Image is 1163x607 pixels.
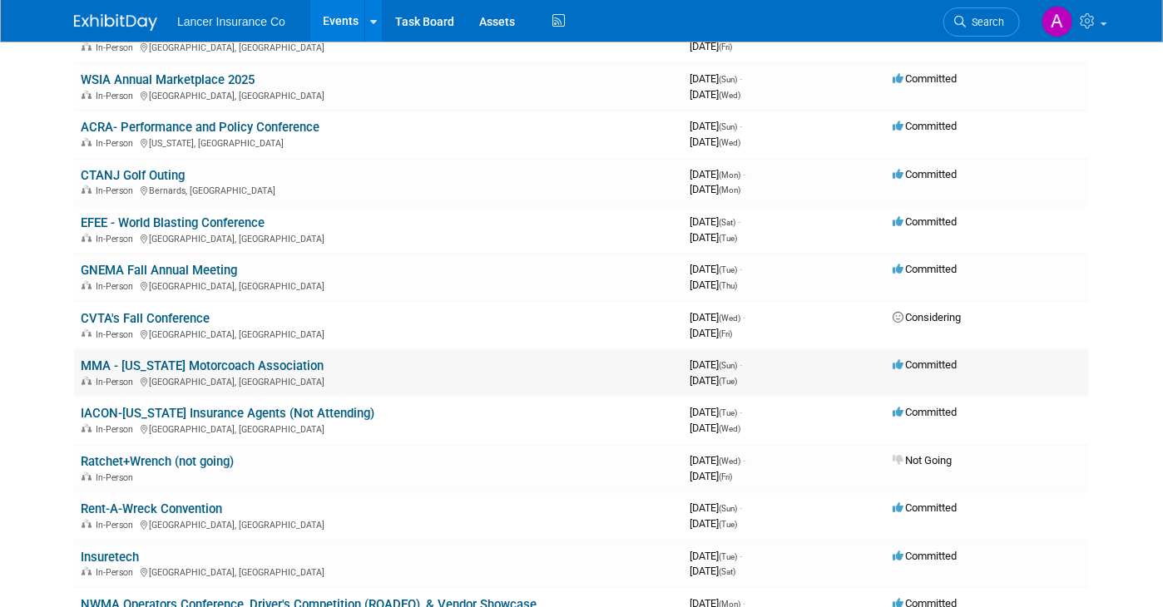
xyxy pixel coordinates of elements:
span: (Fri) [719,42,732,52]
span: In-Person [96,424,138,435]
span: [DATE] [690,40,732,52]
span: In-Person [96,472,138,483]
span: Committed [893,215,957,228]
span: [DATE] [690,406,742,418]
span: In-Person [96,377,138,387]
span: - [740,406,742,418]
span: [DATE] [690,183,740,195]
img: ExhibitDay [74,14,157,31]
span: Search [966,16,1004,28]
span: [DATE] [690,501,742,514]
a: WSIA Annual Marketplace 2025 [81,72,255,87]
a: Rent-A-Wreck Convention [81,501,222,516]
span: Considering [893,311,961,323]
span: (Sun) [719,75,737,84]
span: (Mon) [719,185,740,195]
span: [DATE] [690,136,740,148]
a: Insuretech [81,550,139,565]
span: - [740,358,742,371]
span: [DATE] [690,215,740,228]
span: [DATE] [690,550,742,562]
span: In-Person [96,91,138,101]
span: (Fri) [719,472,732,481]
img: In-Person Event [82,138,92,146]
span: Committed [893,406,957,418]
span: - [743,311,745,323]
img: Ann Barron [1042,6,1073,37]
span: (Wed) [719,91,740,100]
span: [DATE] [690,517,737,530]
span: (Tue) [719,265,737,274]
img: In-Person Event [82,91,92,99]
span: In-Person [96,520,138,531]
span: [DATE] [690,470,732,482]
span: Lancer Insurance Co [177,15,285,28]
img: In-Person Event [82,234,92,242]
span: In-Person [96,329,138,340]
span: In-Person [96,567,138,578]
span: In-Person [96,185,138,196]
span: (Sat) [719,567,735,576]
div: [GEOGRAPHIC_DATA], [GEOGRAPHIC_DATA] [81,279,676,292]
span: Committed [893,550,957,562]
div: [GEOGRAPHIC_DATA], [GEOGRAPHIC_DATA] [81,40,676,53]
span: (Thu) [719,281,737,290]
span: Committed [893,168,957,180]
span: (Wed) [719,424,740,433]
img: In-Person Event [82,377,92,385]
a: GNEMA Fall Annual Meeting [81,263,237,278]
span: Committed [893,72,957,85]
span: (Sat) [719,218,735,227]
span: (Tue) [719,234,737,243]
span: (Wed) [719,456,740,466]
div: [US_STATE], [GEOGRAPHIC_DATA] [81,136,676,149]
span: In-Person [96,281,138,292]
span: - [740,263,742,275]
img: In-Person Event [82,42,92,51]
span: (Tue) [719,520,737,529]
span: In-Person [96,42,138,53]
span: (Wed) [719,138,740,147]
span: Committed [893,263,957,275]
span: [DATE] [690,263,742,275]
div: [GEOGRAPHIC_DATA], [GEOGRAPHIC_DATA] [81,422,676,435]
a: EFEE - World Blasting Conference [81,215,265,230]
span: - [743,168,745,180]
span: (Mon) [719,170,740,180]
span: (Sun) [719,361,737,370]
span: Committed [893,501,957,514]
img: In-Person Event [82,185,92,194]
span: [DATE] [690,231,737,244]
div: Bernards, [GEOGRAPHIC_DATA] [81,183,676,196]
a: Search [943,7,1020,37]
a: MMA - [US_STATE] Motorcoach Association [81,358,324,373]
a: CVTA's Fall Conference [81,311,210,326]
img: In-Person Event [82,424,92,432]
span: In-Person [96,138,138,149]
span: (Wed) [719,313,740,323]
span: Committed [893,358,957,371]
span: [DATE] [690,88,740,101]
a: IACON-[US_STATE] Insurance Agents (Not Attending) [81,406,374,421]
div: [GEOGRAPHIC_DATA], [GEOGRAPHIC_DATA] [81,565,676,578]
span: - [740,120,742,132]
span: [DATE] [690,454,745,466]
div: [GEOGRAPHIC_DATA], [GEOGRAPHIC_DATA] [81,517,676,531]
span: - [738,215,740,228]
img: In-Person Event [82,520,92,528]
span: (Sun) [719,504,737,513]
a: CTANJ Golf Outing [81,168,185,183]
span: [DATE] [690,311,745,323]
span: (Tue) [719,552,737,561]
span: - [743,454,745,466]
span: - [740,550,742,562]
span: In-Person [96,234,138,244]
span: [DATE] [690,72,742,85]
span: [DATE] [690,168,745,180]
span: [DATE] [690,120,742,132]
img: In-Person Event [82,567,92,575]
span: [DATE] [690,358,742,371]
img: In-Person Event [82,329,92,338]
img: In-Person Event [82,472,92,481]
span: - [740,501,742,514]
